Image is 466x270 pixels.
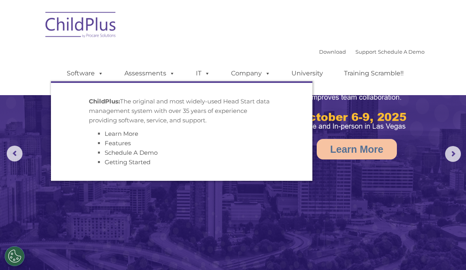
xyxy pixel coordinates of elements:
[105,149,158,156] a: Schedule A Demo
[319,49,425,55] font: |
[378,49,425,55] a: Schedule A Demo
[59,66,111,81] a: Software
[329,185,466,270] iframe: Chat Widget
[89,97,274,125] p: The original and most widely-used Head Start data management system with over 35 years of experie...
[355,49,376,55] a: Support
[89,97,120,105] strong: ChildPlus:
[105,158,150,166] a: Getting Started
[188,66,218,81] a: IT
[5,246,24,266] button: Cookies Settings
[284,66,331,81] a: University
[319,49,346,55] a: Download
[116,66,183,81] a: Assessments
[223,66,278,81] a: Company
[336,66,412,81] a: Training Scramble!!
[317,139,397,159] a: Learn More
[105,130,138,137] a: Learn More
[105,139,131,147] a: Features
[41,6,120,46] img: ChildPlus by Procare Solutions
